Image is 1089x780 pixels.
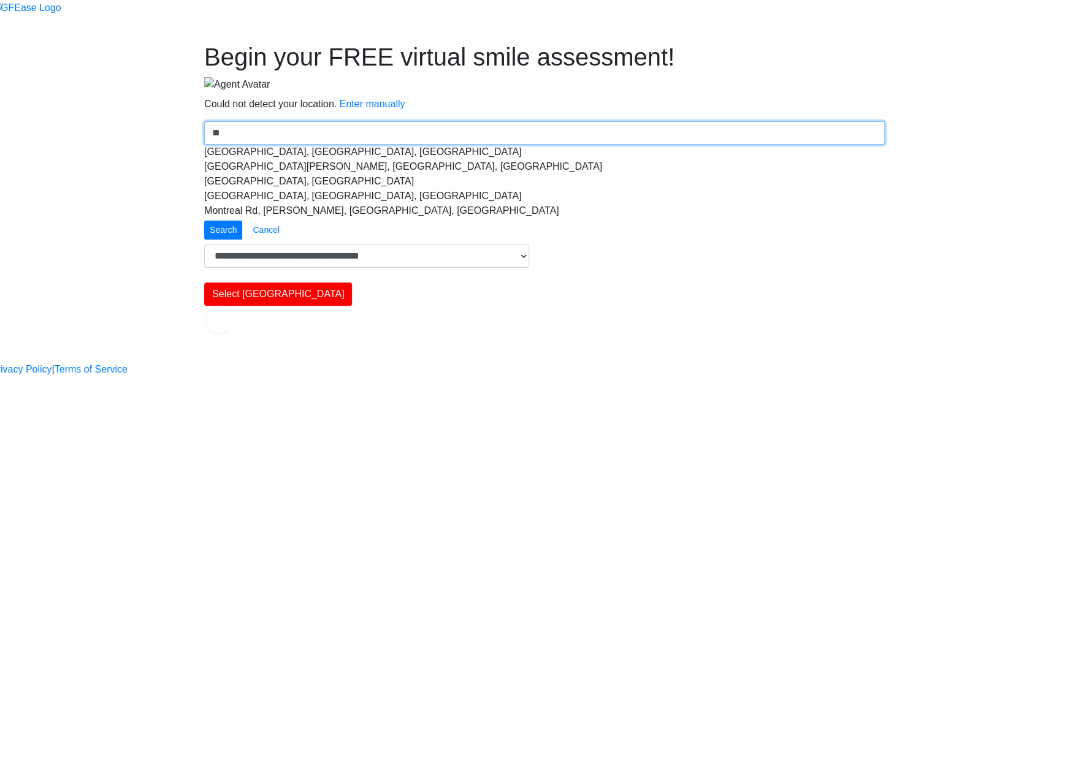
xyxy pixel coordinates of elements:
[204,174,885,189] div: [GEOGRAPHIC_DATA], [GEOGRAPHIC_DATA]
[247,221,285,240] button: Cancel
[204,77,270,92] img: Agent Avatar
[55,362,128,377] a: Terms of Service
[204,189,885,203] div: [GEOGRAPHIC_DATA], [GEOGRAPHIC_DATA], [GEOGRAPHIC_DATA]
[204,145,885,159] div: [GEOGRAPHIC_DATA], [GEOGRAPHIC_DATA], [GEOGRAPHIC_DATA]
[204,203,885,218] div: Montreal Rd, [PERSON_NAME], [GEOGRAPHIC_DATA], [GEOGRAPHIC_DATA]
[204,99,337,109] span: Could not detect your location.
[204,221,242,240] button: Search
[204,282,352,306] button: Select [GEOGRAPHIC_DATA]
[340,99,405,109] a: Enter manually
[204,42,885,72] h1: Begin your FREE virtual smile assessment!
[52,362,55,377] a: |
[204,159,885,174] div: [GEOGRAPHIC_DATA][PERSON_NAME], [GEOGRAPHIC_DATA], [GEOGRAPHIC_DATA]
